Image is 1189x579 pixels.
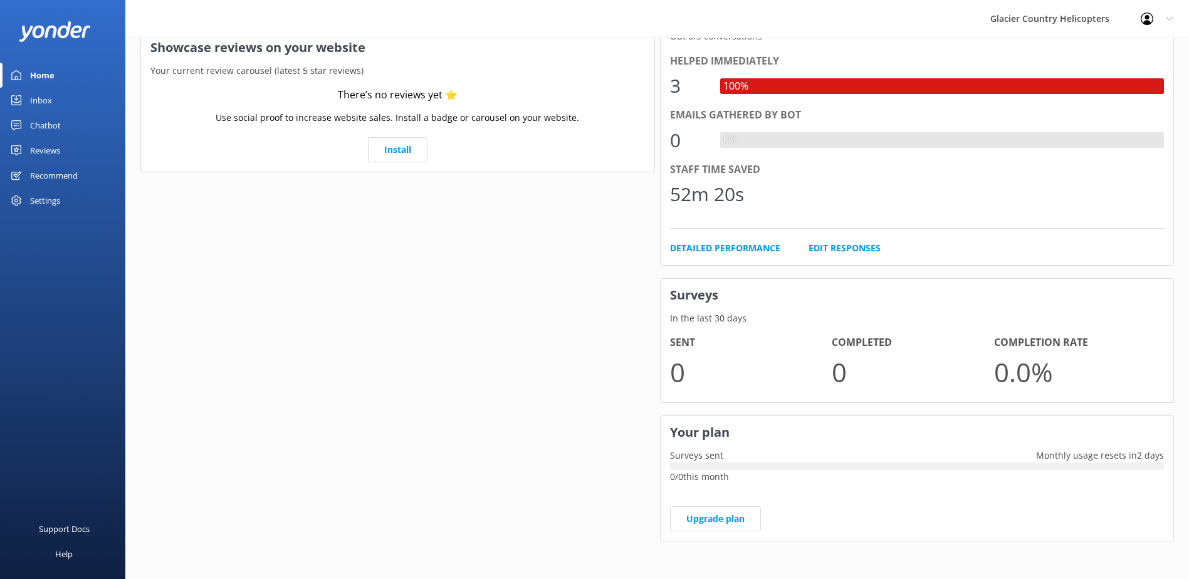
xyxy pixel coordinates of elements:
[141,64,654,78] p: Your current review carousel (latest 5 star reviews)
[720,132,740,149] div: 0%
[670,241,780,255] a: Detailed Performance
[720,78,752,95] div: 100%
[661,449,733,462] p: Surveys sent
[30,113,61,138] div: Chatbot
[19,21,91,42] img: yonder-white-logo.png
[670,71,708,101] div: 3
[55,541,73,566] div: Help
[670,162,1165,178] div: Staff time saved
[30,63,55,88] div: Home
[832,351,994,393] p: 0
[670,179,744,209] div: 52m 20s
[30,88,52,113] div: Inbox
[670,107,1165,123] div: Emails gathered by bot
[30,138,60,163] div: Reviews
[809,241,881,255] a: Edit Responses
[994,351,1156,393] p: 0.0 %
[30,163,78,188] div: Recommend
[39,516,90,541] div: Support Docs
[670,470,1165,484] p: 0 / 0 this month
[30,188,60,213] div: Settings
[670,125,708,155] div: 0
[661,311,1174,325] p: In the last 30 days
[670,506,761,531] a: Upgrade plan
[141,31,654,64] h3: Showcase reviews on your website
[670,53,1165,70] div: Helped immediately
[670,351,832,393] p: 0
[216,111,579,125] p: Use social proof to increase website sales. Install a badge or carousel on your website.
[1027,449,1173,462] p: Monthly usage resets in 2 days
[832,335,994,351] h4: Completed
[368,137,427,162] a: Install
[338,87,458,103] div: There’s no reviews yet ⭐
[994,335,1156,351] h4: Completion Rate
[661,416,1174,449] h3: Your plan
[670,335,832,351] h4: Sent
[661,279,1174,311] h3: Surveys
